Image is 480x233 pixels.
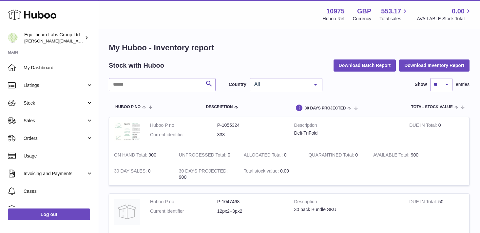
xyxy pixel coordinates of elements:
span: [PERSON_NAME][EMAIL_ADDRESS][DOMAIN_NAME] [24,38,131,43]
dt: Huboo P no [150,122,217,128]
h2: Stock with Huboo [109,61,164,70]
div: 30 pack Bundle SKU [294,207,400,213]
strong: Description [294,122,400,130]
span: Sales [24,118,86,124]
strong: 30 DAY SALES [114,168,148,175]
td: 0 [404,117,469,147]
td: 0 [239,147,304,163]
a: 553.17 Total sales [379,7,409,22]
a: 0.00 AVAILABLE Stock Total [417,7,472,22]
span: Listings [24,82,86,89]
strong: Total stock value [244,168,280,175]
dd: P-1055324 [217,122,284,128]
td: 900 [109,147,174,163]
span: 0 [355,152,358,158]
span: All [253,81,309,88]
td: 0 [174,147,239,163]
img: product image [114,199,140,225]
dd: 12px2+3px2 [217,208,284,214]
td: 50 [404,194,469,231]
label: Show [415,81,427,88]
strong: DUE IN Total [409,199,438,206]
div: Deli-TriFold [294,130,400,136]
button: Download Batch Report [334,59,396,71]
span: My Dashboard [24,65,93,71]
span: AVAILABLE Stock Total [417,16,472,22]
span: 30 DAYS PROJECTED [305,106,346,110]
strong: AVAILABLE Total [373,152,411,159]
strong: ON HAND Total [114,152,149,159]
span: Cases [24,188,93,194]
strong: GBP [357,7,371,16]
span: Usage [24,153,93,159]
span: 0.00 [452,7,465,16]
div: Currency [353,16,372,22]
button: Download Inventory Report [399,59,470,71]
td: 900 [174,163,239,185]
span: 553.17 [381,7,401,16]
td: 0 [109,163,174,185]
span: Huboo P no [115,105,141,109]
td: 900 [368,147,433,163]
dt: Current identifier [150,208,217,214]
span: Total sales [379,16,409,22]
div: Huboo Ref [323,16,345,22]
dt: Huboo P no [150,199,217,205]
strong: 30 DAYS PROJECTED [179,168,228,175]
strong: DUE IN Total [409,123,438,129]
strong: QUARANTINED Total [308,152,355,159]
span: Channels [24,206,93,212]
span: Stock [24,100,86,106]
strong: UNPROCESSED Total [179,152,228,159]
img: h.woodrow@theliverclinic.com [8,33,18,43]
span: entries [456,81,470,88]
span: Total stock value [411,105,453,109]
dt: Current identifier [150,132,217,138]
span: Orders [24,135,86,141]
img: product image [114,122,140,141]
dd: P-1047468 [217,199,284,205]
strong: 10975 [326,7,345,16]
strong: Description [294,199,400,207]
div: Equilibrium Labs Group Ltd [24,32,83,44]
h1: My Huboo - Inventory report [109,42,470,53]
a: Log out [8,208,90,220]
span: Description [206,105,233,109]
strong: ALLOCATED Total [244,152,284,159]
label: Country [229,81,246,88]
span: Invoicing and Payments [24,171,86,177]
dd: 333 [217,132,284,138]
span: 0.00 [280,168,289,174]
